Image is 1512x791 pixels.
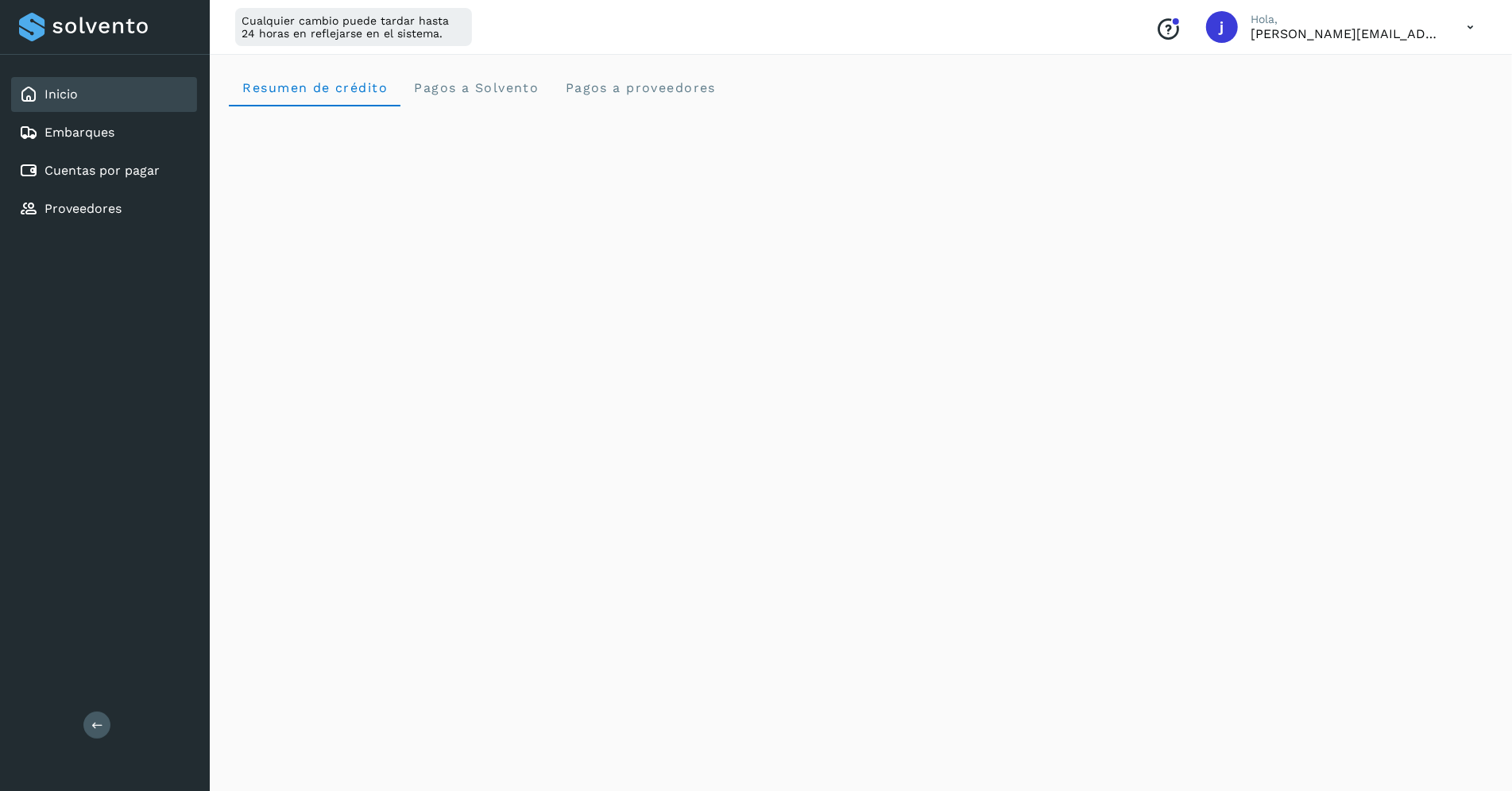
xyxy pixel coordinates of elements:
p: Hola, [1251,13,1441,26]
div: Proveedores [11,191,197,226]
span: Resumen de crédito [242,80,388,95]
p: jonathan+logistica@segmail.co [1251,26,1441,41]
div: Cualquier cambio puede tardar hasta 24 horas en reflejarse en el sistema. [235,8,472,46]
div: Cuentas por pagar [11,153,197,188]
span: Pagos a Solvento [413,80,539,95]
a: Proveedores [44,201,122,216]
div: Embarques [11,115,197,150]
a: Inicio [44,87,78,102]
a: Cuentas por pagar [44,163,160,178]
a: Embarques [44,125,114,140]
div: Inicio [11,77,197,112]
span: Pagos a proveedores [564,80,716,95]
